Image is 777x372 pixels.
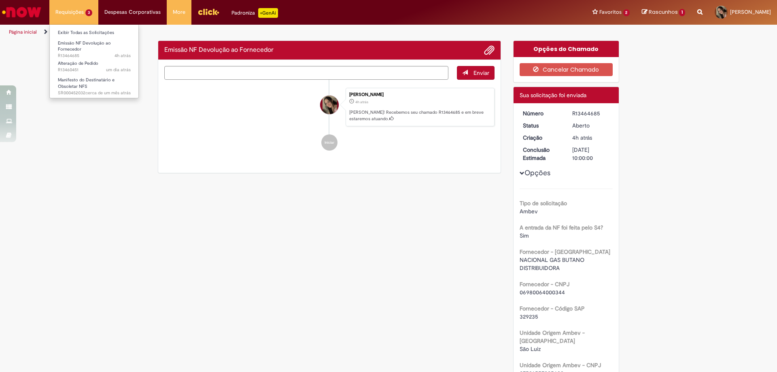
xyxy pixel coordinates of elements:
h2: Emissão NF Devolução ao Fornecedor Histórico de tíquete [164,47,274,54]
a: Página inicial [9,29,37,35]
span: 06980064000344 [520,289,565,296]
span: Alteração de Pedido [58,60,98,66]
a: Aberto R13460451 : Alteração de Pedido [50,59,139,74]
img: click_logo_yellow_360x200.png [197,6,219,18]
b: Unidade Origem Ambev - CNPJ [520,361,601,369]
span: 4h atrás [355,100,368,104]
div: Opções do Chamado [514,41,619,57]
span: 4h atrás [572,134,592,141]
time: 30/08/2025 09:32:09 [115,53,131,59]
div: [DATE] 10:00:00 [572,146,610,162]
span: Favoritos [599,8,622,16]
div: Padroniza [231,8,278,18]
a: Aberto SR000452032 : Manifesto do Destinatário e Obsoletar NFS [50,76,139,93]
span: Ambev [520,208,538,215]
b: Unidade Origem Ambev - [GEOGRAPHIC_DATA] [520,329,585,344]
b: Fornecedor - CNPJ [520,281,569,288]
span: 329235 [520,313,538,320]
span: [PERSON_NAME] [730,9,771,15]
span: 1 [679,9,685,16]
span: More [173,8,185,16]
button: Enviar [457,66,495,80]
span: 3 [85,9,92,16]
button: Cancelar Chamado [520,63,613,76]
span: Despesas Corporativas [104,8,161,16]
b: Fornecedor - [GEOGRAPHIC_DATA] [520,248,610,255]
span: 2 [623,9,630,16]
div: 30/08/2025 09:32:07 [572,134,610,142]
span: SR000452032 [58,90,131,96]
dt: Número [517,109,567,117]
span: 4h atrás [115,53,131,59]
span: Rascunhos [649,8,678,16]
span: NACIONAL GAS BUTANO DISTRIBUIDORA [520,256,586,272]
a: Exibir Todas as Solicitações [50,28,139,37]
div: Julia Maria Muniz Da Cunha [320,96,339,114]
ul: Requisições [49,24,139,98]
dt: Conclusão Estimada [517,146,567,162]
div: R13464685 [572,109,610,117]
span: cerca de um mês atrás [85,90,131,96]
time: 30/08/2025 09:32:07 [572,134,592,141]
span: um dia atrás [106,67,131,73]
dt: Status [517,121,567,130]
div: [PERSON_NAME] [349,92,490,97]
p: [PERSON_NAME]! Recebemos seu chamado R13464685 e em breve estaremos atuando. [349,109,490,122]
a: Rascunhos [642,9,685,16]
span: R13460451 [58,67,131,73]
b: A entrada da NF foi feita pelo S4? [520,224,603,231]
div: Aberto [572,121,610,130]
span: Emissão NF Devolução ao Fornecedor [58,40,111,53]
span: Enviar [473,69,489,77]
span: Manifesto do Destinatário e Obsoletar NFS [58,77,115,89]
span: R13464685 [58,53,131,59]
img: ServiceNow [1,4,42,20]
ul: Histórico de tíquete [164,80,495,159]
span: Sua solicitação foi enviada [520,91,586,99]
time: 23/07/2025 15:07:31 [85,90,131,96]
dt: Criação [517,134,567,142]
b: Fornecedor - Código SAP [520,305,585,312]
span: Sim [520,232,529,239]
span: Requisições [55,8,84,16]
time: 29/08/2025 05:53:35 [106,67,131,73]
button: Adicionar anexos [484,45,495,55]
p: +GenAi [258,8,278,18]
b: Tipo de solicitação [520,200,567,207]
a: Aberto R13464685 : Emissão NF Devolução ao Fornecedor [50,39,139,56]
ul: Trilhas de página [6,25,512,40]
time: 30/08/2025 09:32:07 [355,100,368,104]
span: São Luiz [520,345,541,353]
li: Julia Maria Muniz Da Cunha [164,88,495,127]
